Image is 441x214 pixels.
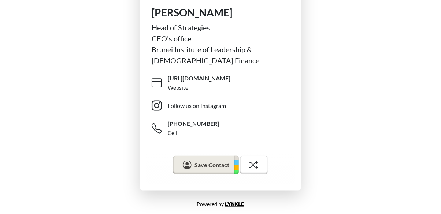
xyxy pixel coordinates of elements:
[225,201,244,207] a: Lynkle
[168,74,230,82] span: [URL][DOMAIN_NAME]
[152,22,289,33] div: Head of Strategies
[152,72,295,94] a: [URL][DOMAIN_NAME]Website
[168,129,177,137] div: Cell
[168,120,219,128] span: [PHONE_NUMBER]
[152,117,295,140] a: [PHONE_NUMBER]Cell
[168,83,188,92] div: Website
[152,33,289,44] div: CEO's office
[173,156,238,175] button: Save Contact
[152,7,289,19] h1: [PERSON_NAME]
[152,94,295,117] a: Follow us on Instagram
[197,201,244,207] small: Powered by
[152,44,289,66] div: Brunei Institute of Leadership & [DEMOGRAPHIC_DATA] Finance
[168,101,226,110] div: Follow us on Instagram
[194,161,229,168] span: Save Contact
